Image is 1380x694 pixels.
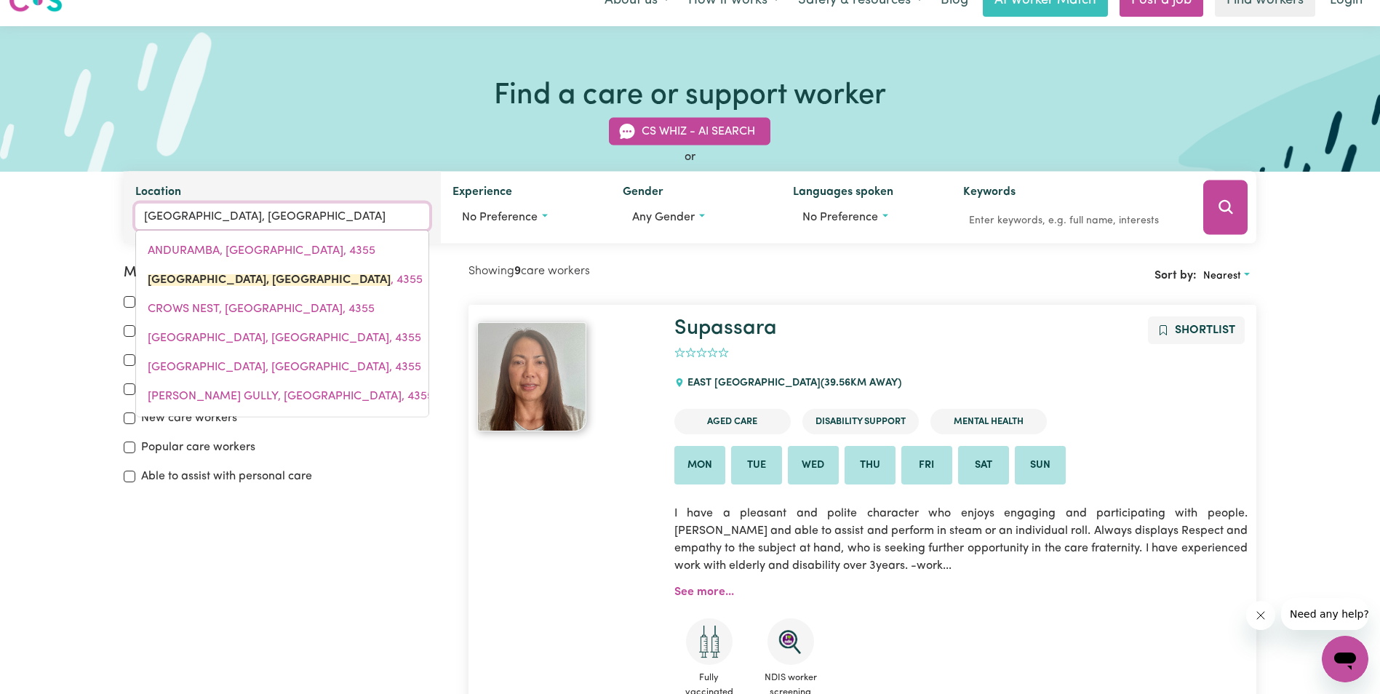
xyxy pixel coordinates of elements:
[141,410,237,427] label: New care workers
[1154,270,1197,282] span: Sort by:
[963,210,1184,232] input: Enter keywords, e.g. full name, interests
[1203,271,1241,282] span: Nearest
[148,391,434,402] span: [PERSON_NAME] GULLY, [GEOGRAPHIC_DATA], 4355
[1197,265,1256,287] button: Sort search results
[674,496,1248,583] p: I have a pleasant and polite character who enjoys engaging and participating with people. [PERSON...
[135,230,429,418] div: menu-options
[9,10,88,22] span: Need any help?
[135,183,181,204] label: Location
[623,204,770,231] button: Worker gender preference
[958,446,1009,485] li: Available on Sat
[1281,598,1368,630] iframe: Message from company
[124,148,1256,166] div: or
[136,236,428,266] a: ANDURAMBA, Queensland, 4355
[468,265,862,279] h2: Showing care workers
[135,204,429,230] input: Enter a suburb
[674,586,734,598] a: See more...
[141,468,312,485] label: Able to assist with personal care
[136,324,428,353] a: EMU CREEK, Queensland, 4355
[452,183,512,204] label: Experience
[674,318,777,339] a: Supassara
[674,446,725,485] li: Available on Mon
[136,295,428,324] a: CROWS NEST, Queensland, 4355
[136,382,428,411] a: JONES GULLY, Queensland, 4355
[148,303,375,315] span: CROWS NEST, [GEOGRAPHIC_DATA], 4355
[124,265,451,282] h2: More filters:
[901,446,952,485] li: Available on Fri
[632,212,695,223] span: Any gender
[793,204,940,231] button: Worker language preferences
[494,79,886,113] h1: Find a care or support worker
[148,245,375,257] span: ANDURAMBA, [GEOGRAPHIC_DATA], 4355
[1015,446,1066,485] li: Available on Sun
[674,409,791,434] li: Aged Care
[452,204,599,231] button: Worker experience options
[793,183,893,204] label: Languages spoken
[1246,601,1275,630] iframe: Close message
[148,362,421,373] span: [GEOGRAPHIC_DATA], [GEOGRAPHIC_DATA], 4355
[845,446,896,485] li: Available on Thu
[686,618,733,665] img: Care and support worker has received 2 doses of COVID-19 vaccine
[731,446,782,485] li: Available on Tue
[802,212,878,223] span: No preference
[1322,636,1368,682] iframe: Button to launch messaging window
[462,212,538,223] span: No preference
[1203,180,1248,235] button: Search
[609,118,770,145] button: CS Whiz - AI Search
[136,266,428,295] a: CRESSBROOK CREEK, Queensland, 4355
[623,183,663,204] label: Gender
[930,409,1047,434] li: Mental Health
[148,274,391,286] mark: [GEOGRAPHIC_DATA], [GEOGRAPHIC_DATA]
[674,364,910,403] div: EAST [GEOGRAPHIC_DATA]
[514,266,521,277] b: 9
[767,618,814,665] img: NDIS Worker Screening Verified
[802,409,919,434] li: Disability Support
[1148,316,1245,344] button: Add to shortlist
[963,183,1016,204] label: Keywords
[148,274,423,286] span: , 4355
[477,322,586,431] img: View Supassara's profile
[1175,324,1235,336] span: Shortlist
[821,378,901,388] span: ( 39.56 km away)
[148,332,421,344] span: [GEOGRAPHIC_DATA], [GEOGRAPHIC_DATA], 4355
[136,353,428,382] a: GLENAVEN, Queensland, 4355
[477,322,657,431] a: Supassara
[788,446,839,485] li: Available on Wed
[141,439,255,456] label: Popular care workers
[674,345,729,362] div: add rating by typing an integer from 0 to 5 or pressing arrow keys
